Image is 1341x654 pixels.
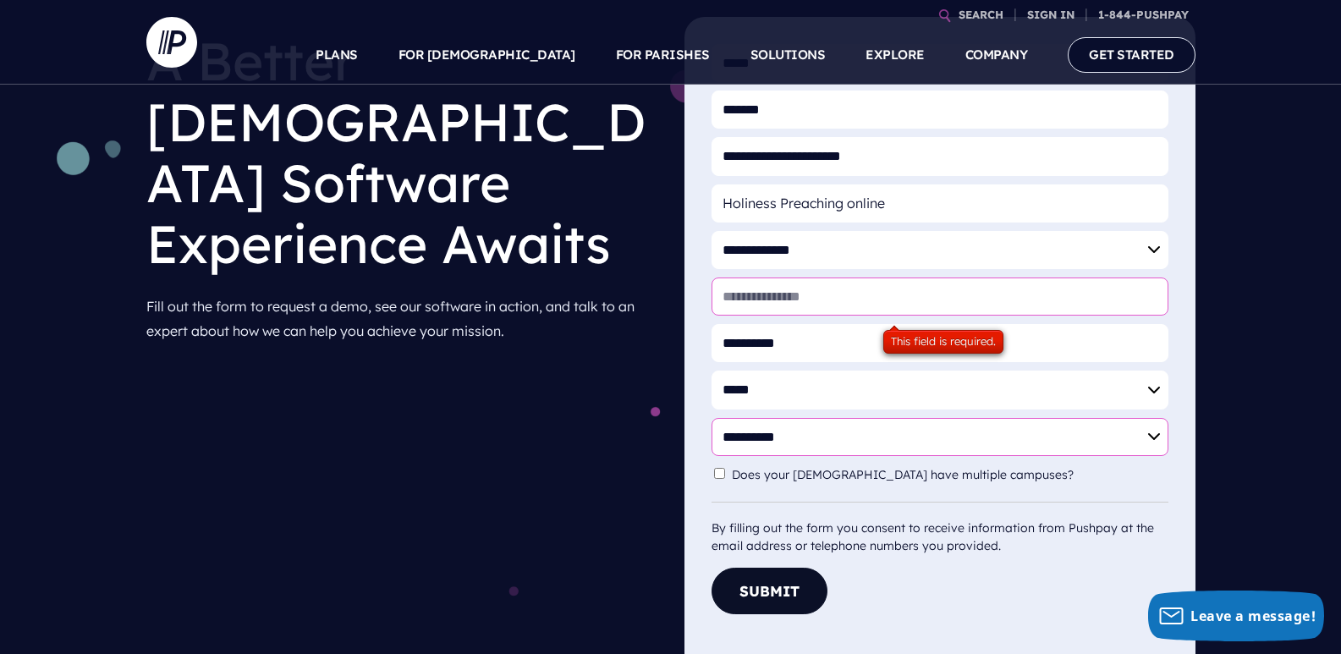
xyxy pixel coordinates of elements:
[712,184,1168,223] input: Organization Name
[712,502,1168,555] div: By filling out the form you consent to receive information from Pushpay at the email address or t...
[316,25,358,85] a: PLANS
[866,25,925,85] a: EXPLORE
[1148,591,1324,641] button: Leave a message!
[1068,37,1195,72] a: GET STARTED
[712,568,827,614] button: Submit
[732,468,1082,482] label: Does your [DEMOGRAPHIC_DATA] have multiple campuses?
[965,25,1028,85] a: COMPANY
[616,25,710,85] a: FOR PARISHES
[1190,607,1316,625] span: Leave a message!
[883,330,1003,354] div: This field is required.
[146,288,657,350] p: Fill out the form to request a demo, see our software in action, and talk to an expert about how ...
[146,17,657,288] h1: A Better [DEMOGRAPHIC_DATA] Software Experience Awaits
[750,25,826,85] a: SOLUTIONS
[398,25,575,85] a: FOR [DEMOGRAPHIC_DATA]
